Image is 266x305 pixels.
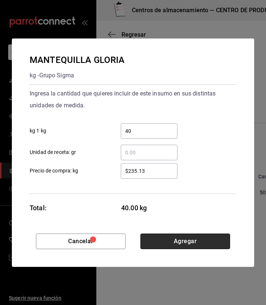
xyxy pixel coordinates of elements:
[30,127,46,135] span: kg 1 kg
[30,88,236,111] div: Ingresa la cantidad que quieres incluir de este insumo en sus distintas unidades de medida.
[121,127,177,135] input: kg 1 kg
[30,70,124,81] div: kg - Grupo Sigma
[121,148,177,157] input: Unidad de receta: gr
[30,203,47,213] div: Total:
[30,167,79,175] span: Precio de compra: kg
[121,203,178,213] span: 40.00 kg
[140,234,230,249] button: Agregar
[121,167,177,175] input: Precio de compra: kg
[30,53,124,67] div: MANTEQUILLA GLORIA
[30,148,76,156] span: Unidad de receta: gr
[36,234,126,249] button: Cancelar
